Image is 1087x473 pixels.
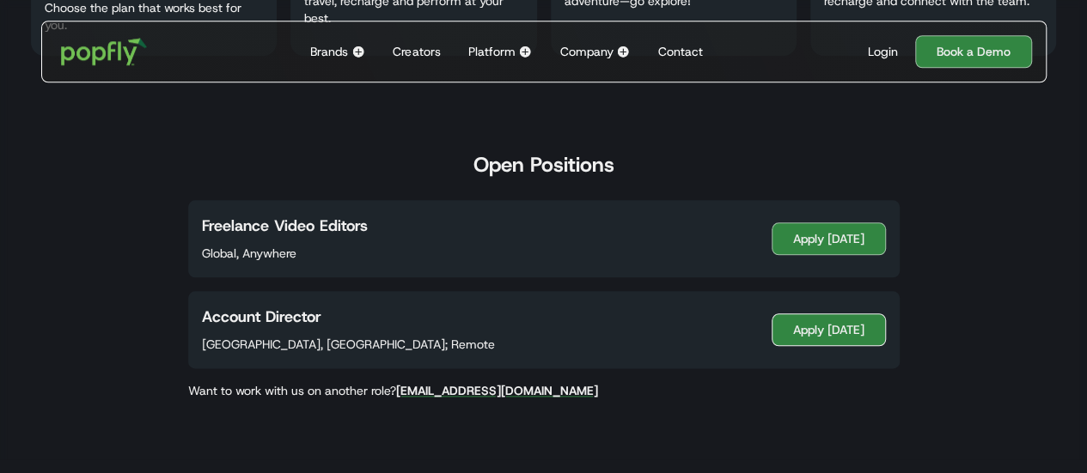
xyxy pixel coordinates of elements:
a: home [49,26,160,77]
div: Brands [310,43,348,60]
h4: Freelance Video Editors [202,215,368,236]
a: Contact [650,21,709,82]
a: Book a Demo [915,35,1032,68]
div: Login [868,43,898,60]
div: Creators [393,43,440,60]
div: Platform [467,43,515,60]
a: Creators [386,21,447,82]
p: Global, Anywhere [202,245,296,262]
p: [GEOGRAPHIC_DATA], [GEOGRAPHIC_DATA]; Remote [202,336,495,353]
div: Contact [657,43,702,60]
p: Want to work with us on another role? [174,382,913,399]
a: Apply [DATE] [772,313,886,346]
a: Login [861,43,905,60]
a: [EMAIL_ADDRESS][DOMAIN_NAME] [396,383,598,398]
div: Company [559,43,613,60]
h4: Account Director [202,306,321,327]
a: Apply [DATE] [772,222,886,255]
h3: Open Positions [473,152,614,178]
